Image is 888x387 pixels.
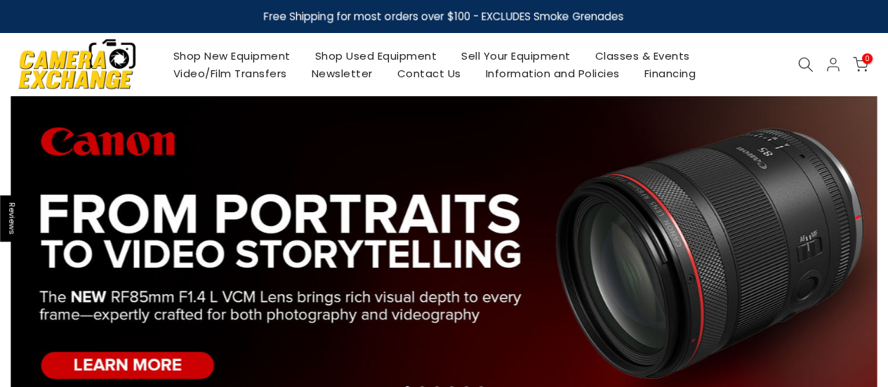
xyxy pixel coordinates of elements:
a: Sell Your Equipment [449,47,583,65]
strong: Free Shipping for most orders over $100 - EXCLUDES Smoke Grenades [264,9,624,24]
a: Shop Used Equipment [303,47,449,65]
a: Information and Policies [473,65,632,82]
a: Financing [632,65,708,82]
a: 0 [853,57,868,72]
a: Shop New Equipment [161,47,303,65]
a: Video/Film Transfers [161,65,299,82]
a: Contact Us [385,65,473,82]
a: Newsletter [299,65,385,82]
span: 0 [862,53,873,64]
a: Classes & Events [583,47,702,65]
